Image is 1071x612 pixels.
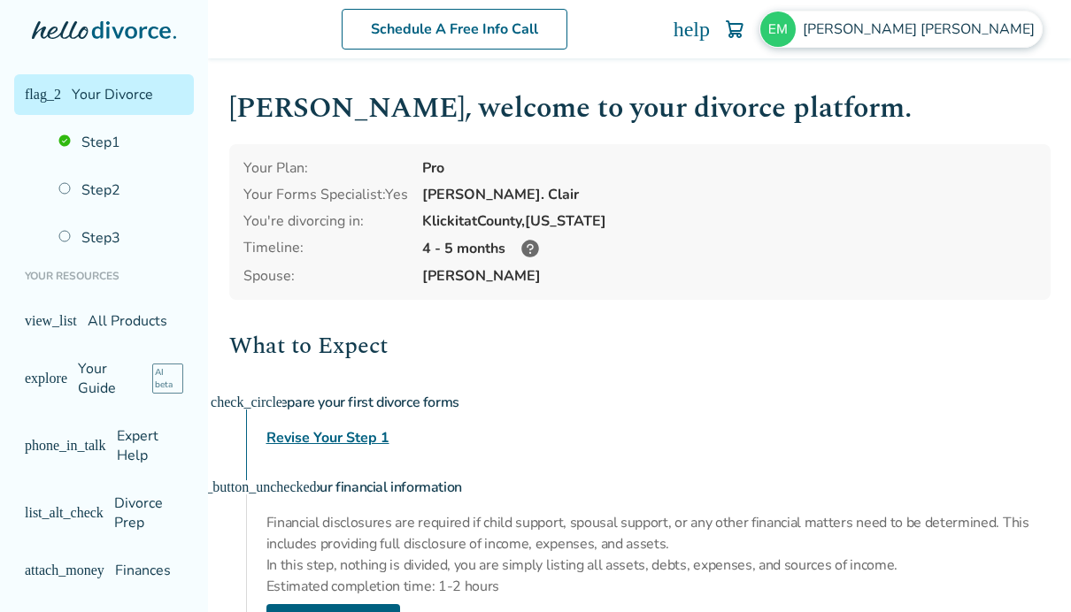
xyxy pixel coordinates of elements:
div: 4 - 5 months [422,238,1036,259]
span: Your Divorce [50,85,131,104]
a: list_alt_checkDivorce Prep [14,444,194,485]
p: Financial disclosures are required if child support, spousal support, or any other financial matt... [266,512,1051,555]
img: emcnair@gmail.com [760,11,796,47]
div: Your Forms Specialist: Yes [243,185,408,204]
p: Estimated completion time: 1-2 hours [266,576,1051,597]
div: Klickitat County, [US_STATE] [422,211,1036,231]
span: list_alt_check [25,457,39,471]
img: Cart [724,19,745,40]
h1: [PERSON_NAME] , welcome to your divorce platform. [229,87,1051,130]
span: phone_in_talk [25,409,39,424]
a: help [689,19,710,40]
span: explore [25,362,39,376]
a: Step2 [48,170,194,210]
a: Schedule A Free Info Call [350,9,575,50]
div: You're divorcing in: [243,211,408,231]
span: AI beta [131,360,166,378]
div: Your Plan: [243,158,408,178]
span: check_circle [240,395,254,409]
h2: What to Expect [229,328,1051,363]
div: Pro [422,158,1036,178]
div: [PERSON_NAME]. Clair [422,185,1036,204]
iframe: Chat Widget [982,527,1071,612]
a: phone_in_talkExpert Help [14,396,194,437]
a: attach_moneyFinances [14,492,194,532]
a: flag_2Your Divorce [14,74,194,115]
a: view_listAll Products [14,301,194,341]
span: group [25,553,39,567]
div: Timeline: [243,238,408,259]
a: Step3 [48,218,194,258]
a: groupRelationships [14,539,194,580]
span: [PERSON_NAME] [PERSON_NAME] [803,19,1042,39]
li: Your Resources [14,258,194,294]
span: view_list [25,314,39,328]
a: Revise Your Step 1 [266,427,389,448]
a: exploreYour GuideAI beta [14,348,194,389]
span: radio_button_unchecked [240,480,254,494]
span: attach_money [25,505,39,519]
p: In this step, nothing is divided, you are simply listing all assets, debts, expenses, and sources... [266,555,1051,576]
h4: Share your financial information [266,470,1051,505]
span: [PERSON_NAME] [422,266,1036,286]
span: flag_2 [25,88,39,102]
span: Spouse: [243,266,408,286]
a: Step1 [48,122,194,163]
h4: Prepare your first divorce forms [266,385,1051,420]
